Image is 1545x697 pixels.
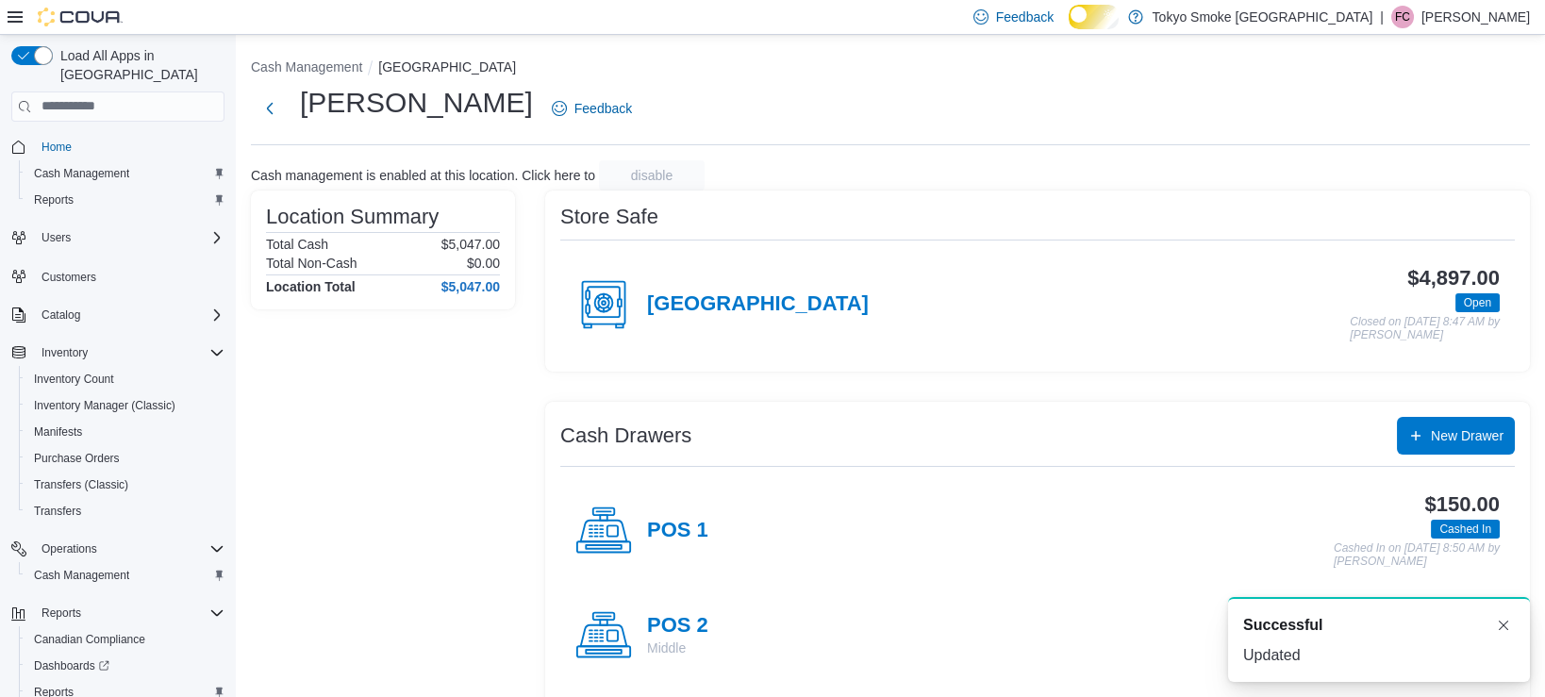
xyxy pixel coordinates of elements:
button: Customers [4,262,232,290]
span: Open [1455,293,1500,312]
button: New Drawer [1397,417,1515,455]
button: Operations [34,538,105,560]
span: Transfers (Classic) [26,473,224,496]
span: Inventory [42,345,88,360]
span: Reports [26,189,224,211]
p: Closed on [DATE] 8:47 AM by [PERSON_NAME] [1350,316,1500,341]
a: Feedback [544,90,640,127]
span: Cash Management [34,568,129,583]
button: Reports [19,187,232,213]
span: Customers [42,270,96,285]
a: Dashboards [19,653,232,679]
span: Operations [42,541,97,556]
span: Cash Management [34,166,129,181]
a: Cash Management [26,564,137,587]
nav: An example of EuiBreadcrumbs [251,58,1530,80]
p: | [1380,6,1384,28]
span: Users [34,226,224,249]
h3: Store Safe [560,206,658,228]
h4: $5,047.00 [441,279,500,294]
p: Cashed In on [DATE] 8:50 AM by [PERSON_NAME] [1334,542,1500,568]
span: Transfers (Classic) [34,477,128,492]
a: Manifests [26,421,90,443]
p: Cash management is enabled at this location. Click here to [251,168,595,183]
button: Operations [4,536,232,562]
span: Home [34,135,224,158]
span: Open [1464,294,1491,311]
button: Home [4,133,232,160]
a: Transfers [26,500,89,523]
span: Operations [34,538,224,560]
span: Dashboards [34,658,109,673]
button: Purchase Orders [19,445,232,472]
button: disable [599,160,705,191]
span: Reports [42,606,81,621]
button: Transfers [19,498,232,524]
button: Users [4,224,232,251]
div: Notification [1243,614,1515,637]
button: Transfers (Classic) [19,472,232,498]
span: Dark Mode [1069,29,1070,30]
img: Cova [38,8,123,26]
span: Inventory Count [34,372,114,387]
span: Purchase Orders [26,447,224,470]
h4: Location Total [266,279,356,294]
h4: POS 1 [647,519,708,543]
span: disable [631,166,673,185]
a: Purchase Orders [26,447,127,470]
button: Canadian Compliance [19,626,232,653]
span: Reports [34,602,224,624]
span: Inventory Count [26,368,224,390]
a: Dashboards [26,655,117,677]
a: Home [34,136,79,158]
h4: [GEOGRAPHIC_DATA] [647,292,869,317]
span: Dashboards [26,655,224,677]
span: Successful [1243,614,1322,637]
button: Cash Management [19,160,232,187]
span: Users [42,230,71,245]
span: Transfers [34,504,81,519]
button: Dismiss toast [1492,614,1515,637]
h1: [PERSON_NAME] [300,84,533,122]
span: FC [1395,6,1410,28]
a: Cash Management [26,162,137,185]
a: Canadian Compliance [26,628,153,651]
span: Cash Management [26,564,224,587]
button: Cash Management [251,59,362,75]
span: Cashed In [1439,521,1491,538]
span: Inventory Manager (Classic) [26,394,224,417]
button: Next [251,90,289,127]
button: Inventory Manager (Classic) [19,392,232,419]
span: Catalog [34,304,224,326]
span: Canadian Compliance [34,632,145,647]
button: Cash Management [19,562,232,589]
span: Load All Apps in [GEOGRAPHIC_DATA] [53,46,224,84]
h6: Total Cash [266,237,328,252]
p: [PERSON_NAME] [1421,6,1530,28]
span: Manifests [34,424,82,440]
h6: Total Non-Cash [266,256,357,271]
h3: Cash Drawers [560,424,691,447]
button: Inventory Count [19,366,232,392]
a: Transfers (Classic) [26,473,136,496]
button: Reports [34,602,89,624]
span: Inventory Manager (Classic) [34,398,175,413]
button: [GEOGRAPHIC_DATA] [378,59,516,75]
p: $0.00 [467,256,500,271]
span: Purchase Orders [34,451,120,466]
button: Inventory [4,340,232,366]
button: Inventory [34,341,95,364]
a: Inventory Count [26,368,122,390]
button: Catalog [34,304,88,326]
span: Inventory [34,341,224,364]
span: Feedback [574,99,632,118]
h3: Location Summary [266,206,439,228]
a: Reports [26,189,81,211]
span: Canadian Compliance [26,628,224,651]
button: Catalog [4,302,232,328]
span: Feedback [996,8,1054,26]
h3: $4,897.00 [1407,267,1500,290]
p: Tokyo Smoke [GEOGRAPHIC_DATA] [1153,6,1373,28]
div: Updated [1243,644,1515,667]
p: Middle [647,639,708,657]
